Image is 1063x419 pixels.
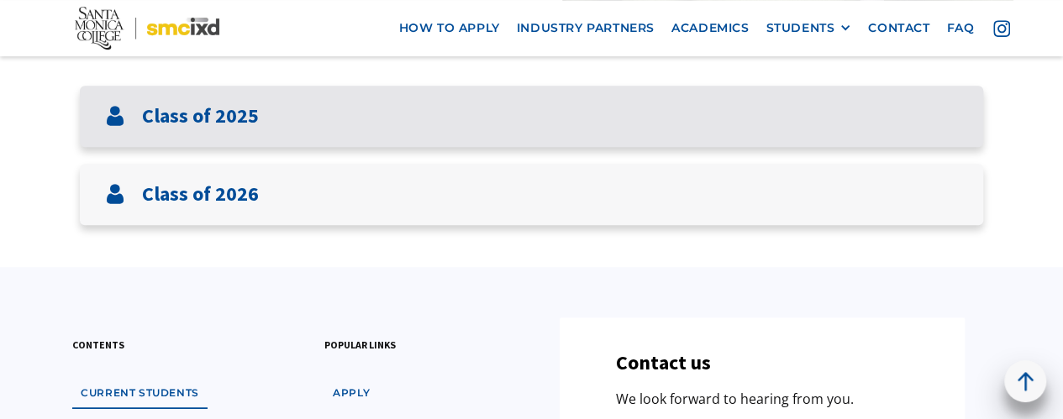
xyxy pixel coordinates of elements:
p: We look forward to hearing from you. [616,388,854,411]
a: how to apply [390,13,508,44]
h3: Class of 2026 [142,182,259,207]
img: Santa Monica College - SMC IxD logo [75,7,220,50]
img: icon - instagram [993,20,1010,37]
h3: Contact us [616,351,711,375]
a: Current students [72,378,208,409]
a: industry partners [508,13,663,44]
h3: popular links [324,337,396,353]
div: STUDENTS [766,21,851,35]
img: User icon [105,106,125,126]
img: User icon [105,184,125,204]
h3: Class of 2025 [142,104,259,128]
a: contact [860,13,938,44]
a: Academics [663,13,757,44]
a: back to top [1004,360,1046,402]
h3: contents [72,337,124,353]
div: STUDENTS [766,21,834,35]
a: apply [324,378,378,409]
a: faq [938,13,982,44]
